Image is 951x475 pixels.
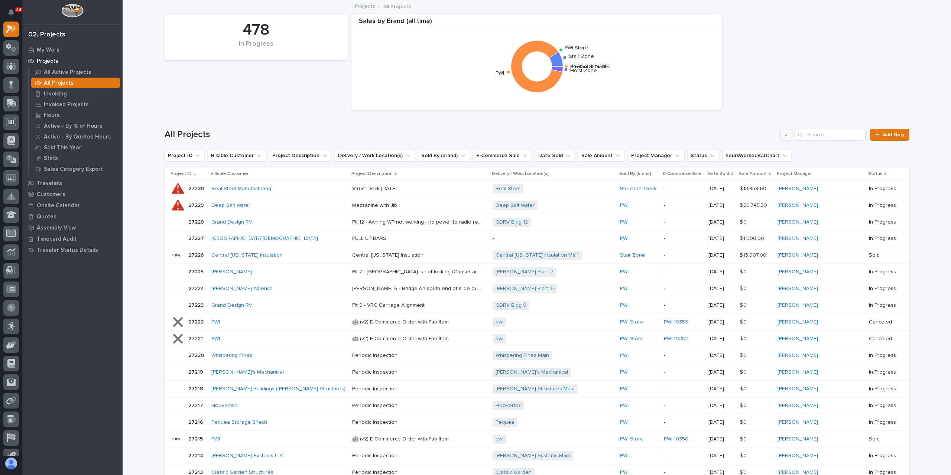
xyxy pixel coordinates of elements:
[740,384,748,392] p: $ 0
[664,369,702,375] p: -
[211,186,271,192] a: Real Steel Manufacturing
[22,189,123,200] a: Customers
[708,235,734,242] p: [DATE]
[739,170,767,178] p: Sale Amount
[211,419,267,426] a: Pequea Storage Sheds
[188,451,205,459] p: 27214
[664,302,702,309] p: -
[44,166,103,173] p: Sales Category Export
[496,403,521,409] a: Hoovertec
[620,202,629,209] a: PWI
[44,101,89,108] p: Invoiced Projects
[177,21,335,39] div: 478
[496,436,503,442] a: pwi
[188,435,204,442] p: 27215
[869,386,898,392] p: In Progress
[664,336,688,342] a: PWI 10352
[620,403,629,409] a: PWI
[493,235,614,242] p: -
[869,235,898,242] p: In Progress
[778,269,818,275] a: [PERSON_NAME]
[188,384,205,392] p: 27218
[208,150,266,162] button: Billable Customer
[29,131,123,142] a: Active - By Quoted Hours
[664,436,688,442] a: PWI 10350
[708,369,734,375] p: [DATE]
[778,453,818,459] a: [PERSON_NAME]
[795,129,866,141] input: Search
[740,368,748,375] p: $ 0
[869,186,898,192] p: In Progress
[61,4,83,17] img: Workspace Logo
[211,269,252,275] a: [PERSON_NAME]
[211,170,249,178] p: Billable Customer
[28,31,65,39] div: 02. Projects
[352,451,399,459] p: Periodic Inspection
[188,301,205,309] p: 27223
[352,318,450,325] p: 🤖 (v2) E-Commerce Order with Fab Item
[869,369,898,375] p: In Progress
[352,368,399,375] p: Periodic Inspection
[492,170,549,178] p: Delivery / Work Location(s)
[663,170,702,178] p: E-Commerce Sale
[188,351,205,359] p: 27220
[496,219,528,225] a: GDRV Bldg 12
[211,202,250,209] a: Deep Salt Water
[869,403,898,409] p: In Progress
[664,186,702,192] p: -
[165,331,909,347] tr: 2722127221 PWI 🤖 (v2) E-Commerce Order with Fab Item🤖 (v2) E-Commerce Order with Fab Item pwi PWI...
[496,252,580,258] a: Central [US_STATE] Insulation Main
[496,369,568,375] a: [PERSON_NAME]'s Mechanical
[620,369,629,375] a: PWI
[620,219,629,225] a: PWI
[869,352,898,359] p: In Progress
[29,88,123,99] a: Invoicing
[496,453,570,459] a: [PERSON_NAME] Systems Main
[37,202,80,209] p: Onsite Calendar
[778,235,818,242] a: [PERSON_NAME]
[722,150,792,162] button: hoursWorkedBarChart
[352,267,484,275] p: Plt 7 - [GEOGRAPHIC_DATA] is not locking (Capset area)
[37,225,76,231] p: Assembly View
[708,403,734,409] p: [DATE]
[188,251,205,258] p: 27226
[165,214,909,231] tr: 2722827228 Grand Design RV Plt 12 - Awning WP not working - no power to radio receiver / Phase Pr...
[620,352,629,359] a: PWI
[740,201,769,209] p: $ 29,745.39
[473,150,532,162] button: E-Commerce Sale
[869,436,898,442] p: Sold
[165,381,909,397] tr: 2721827218 [PERSON_NAME] Buildings ([PERSON_NAME] Structures) Periodic InspectionPeriodic Inspect...
[44,155,58,162] p: Stats
[29,142,123,153] a: Sold This Year
[778,403,818,409] a: [PERSON_NAME]
[740,301,748,309] p: $ 0
[22,200,123,211] a: Onsite Calendar
[165,364,909,381] tr: 2721927219 [PERSON_NAME]'s Mechanical Periodic InspectionPeriodic Inspection [PERSON_NAME]'s Mech...
[188,368,205,375] p: 27219
[708,419,734,426] p: [DATE]
[740,218,748,225] p: $ 0
[708,386,734,392] p: [DATE]
[165,431,909,448] tr: 2721527215 PWI 🤖 (v2) E-Commerce Order with Fab Item🤖 (v2) E-Commerce Order with Fab Item pwi PWI...
[352,435,450,442] p: 🤖 (v2) E-Commerce Order with Fab Item
[778,302,818,309] a: [PERSON_NAME]
[570,68,597,73] text: Hoist Zone
[664,202,702,209] p: -
[620,319,643,325] a: PWI Store
[44,144,81,151] p: Sold This Year
[171,170,192,178] p: Project ID
[578,150,625,162] button: Sale Amount
[165,197,909,214] tr: 2722927229 Deep Salt Water Mezzanine with JibMezzanine with Jib Deep Salt Water PWI -[DATE]$ 29,7...
[188,184,205,192] p: 27230
[740,401,748,409] p: $ 0
[664,319,688,325] a: PWI 10353
[740,435,748,442] p: $ 0
[44,123,103,130] p: Active - By % of Hours
[211,286,273,292] a: [PERSON_NAME] America
[620,453,629,459] a: PWI
[664,286,702,292] p: -
[708,336,734,342] p: [DATE]
[352,401,399,409] p: Periodic Inspection
[664,269,702,275] p: -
